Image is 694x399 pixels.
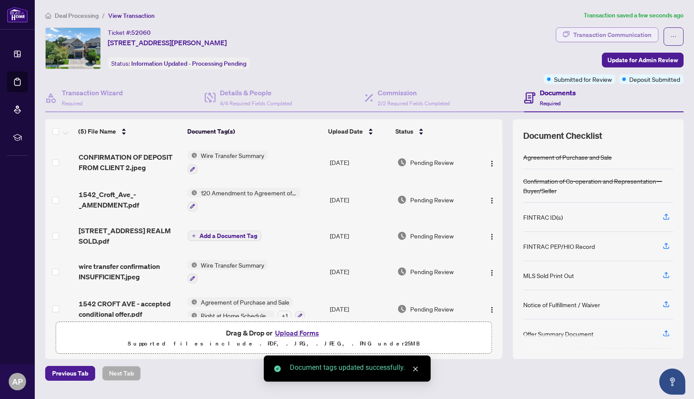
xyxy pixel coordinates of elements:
button: Update for Admin Review [602,53,684,67]
button: Status IconWire Transfer Summary [188,151,268,174]
span: plus [192,234,196,238]
img: Logo [488,197,495,204]
th: Status [392,119,476,144]
img: Logo [488,160,495,167]
span: Required [540,100,561,107]
span: Required [62,100,83,107]
div: Status: [108,57,250,69]
span: 4/4 Required Fields Completed [220,100,292,107]
span: Previous Tab [52,366,88,380]
div: Agreement of Purchase and Sale [523,152,612,162]
img: Status Icon [188,260,197,270]
img: Document Status [397,267,407,276]
div: FINTRAC ID(s) [523,212,563,222]
div: Document tags updated successfully. [290,362,420,373]
span: close [412,366,418,372]
button: Open asap [659,369,685,395]
img: Document Status [397,195,407,205]
td: [DATE] [326,181,394,218]
th: Upload Date [325,119,392,144]
span: Deal Processing [55,12,99,20]
img: IMG-W12382067_1.jpg [46,28,100,69]
article: Transaction saved a few seconds ago [584,10,684,20]
span: home [45,13,51,19]
img: Logo [488,233,495,240]
button: Next Tab [102,366,141,381]
h4: Commission [378,87,450,98]
span: [STREET_ADDRESS][PERSON_NAME] [108,37,227,48]
button: Add a Document Tag [188,231,261,241]
button: Upload Forms [272,327,322,339]
button: Status IconAgreement of Purchase and SaleStatus IconRight at Home Schedule B+1 [188,297,305,321]
img: Status Icon [188,151,197,160]
h4: Details & People [220,87,292,98]
div: FINTRAC PEP/HIO Record [523,241,595,251]
img: Document Status [397,304,407,314]
span: Pending Review [410,158,454,167]
button: Logo [485,193,499,207]
button: Previous Tab [45,366,95,381]
span: (5) File Name [78,127,116,136]
span: ellipsis [671,34,677,40]
td: [DATE] [326,253,394,291]
div: Confirmation of Co-operation and Representation—Buyer/Seller [523,176,673,195]
img: Status Icon [188,188,197,198]
span: View Transaction [108,12,155,20]
span: Submitted for Review [554,74,612,84]
button: Logo [485,155,499,169]
span: Pending Review [410,304,454,314]
div: MLS Sold Print Out [523,271,574,280]
span: check-circle [274,365,281,372]
img: Logo [488,306,495,313]
img: Status Icon [188,311,197,320]
span: Drag & Drop orUpload FormsSupported files include .PDF, .JPG, .JPEG, .PNG under25MB [56,322,491,354]
span: wire transfer confirmation INSUFFICIENT.jpeg [79,261,181,282]
button: Logo [485,302,499,316]
span: 1542 CROFT AVE - accepted conditional offer.pdf [79,298,181,319]
div: + 1 [278,311,292,320]
span: 2/2 Required Fields Completed [378,100,450,107]
span: Right at Home Schedule B [197,311,274,320]
button: Logo [485,265,499,278]
div: Offer Summary Document [523,329,594,339]
button: Logo [485,229,499,243]
span: Information Updated - Processing Pending [131,60,246,67]
p: Supported files include .PDF, .JPG, .JPEG, .PNG under 25 MB [61,339,486,349]
span: Deposit Submitted [629,74,680,84]
div: Notice of Fulfillment / Waiver [523,300,600,309]
div: Ticket #: [108,27,151,37]
span: Drag & Drop or [226,327,322,339]
span: [STREET_ADDRESS] REALM SOLD.pdf [79,225,181,246]
span: 1542_Croft_Ave_-_AMENDMENT.pdf [79,189,181,210]
span: Wire Transfer Summary [197,260,268,270]
a: Close [411,364,420,374]
img: logo [7,7,28,23]
span: Update for Admin Review [608,53,678,67]
th: (5) File Name [75,119,184,144]
span: Upload Date [328,127,363,136]
span: Wire Transfer Summary [197,151,268,160]
span: Status [395,127,413,136]
span: Pending Review [410,231,454,241]
span: Document Checklist [523,130,602,142]
img: Document Status [397,158,407,167]
button: Status IconWire Transfer Summary [188,260,268,284]
img: Document Status [397,231,407,241]
span: Pending Review [410,267,454,276]
button: Transaction Communication [556,27,658,42]
td: [DATE] [326,290,394,328]
img: Status Icon [188,297,197,307]
li: / [102,10,105,20]
th: Document Tag(s) [184,119,325,144]
td: [DATE] [326,218,394,253]
span: Agreement of Purchase and Sale [197,297,293,307]
button: Status Icon120 Amendment to Agreement of Purchase and Sale [188,188,300,211]
span: AP [12,376,23,388]
div: Transaction Communication [573,28,651,42]
h4: Transaction Wizard [62,87,123,98]
img: Logo [488,269,495,276]
h4: Documents [540,87,576,98]
span: 120 Amendment to Agreement of Purchase and Sale [197,188,300,198]
span: Pending Review [410,195,454,205]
